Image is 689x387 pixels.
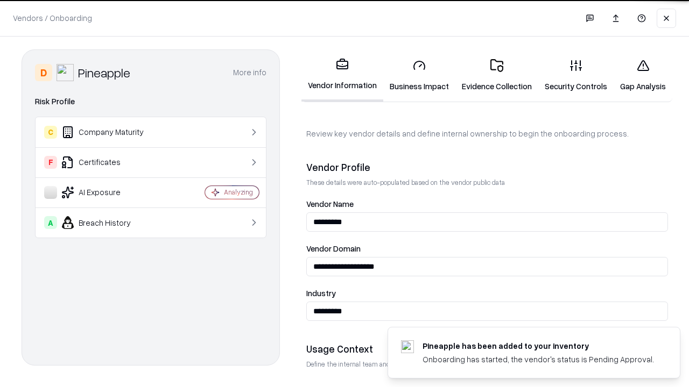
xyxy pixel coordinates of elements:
[455,51,538,101] a: Evidence Collection
[301,49,383,102] a: Vendor Information
[383,51,455,101] a: Business Impact
[306,245,668,253] label: Vendor Domain
[306,178,668,187] p: These details were auto-populated based on the vendor public data
[44,186,173,199] div: AI Exposure
[538,51,614,101] a: Security Controls
[35,95,266,108] div: Risk Profile
[306,289,668,297] label: Industry
[44,216,57,229] div: A
[13,12,92,24] p: Vendors / Onboarding
[306,360,668,369] p: Define the internal team and reason for using this vendor. This helps assess business relevance a...
[78,64,130,81] div: Pineapple
[423,354,654,365] div: Onboarding has started, the vendor's status is Pending Approval.
[35,64,52,81] div: D
[423,340,654,352] div: Pineapple has been added to your inventory
[306,161,668,174] div: Vendor Profile
[224,188,253,197] div: Analyzing
[614,51,672,101] a: Gap Analysis
[233,63,266,82] button: More info
[44,126,173,139] div: Company Maturity
[306,200,668,208] label: Vendor Name
[306,342,668,355] div: Usage Context
[401,340,414,353] img: pineappleenergy.com
[57,64,74,81] img: Pineapple
[44,156,57,169] div: F
[44,156,173,169] div: Certificates
[44,216,173,229] div: Breach History
[306,128,668,139] p: Review key vendor details and define internal ownership to begin the onboarding process.
[44,126,57,139] div: C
